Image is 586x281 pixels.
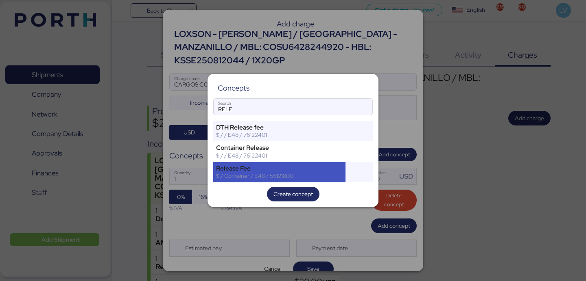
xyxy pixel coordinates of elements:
[267,187,319,201] button: Create concept
[214,99,372,115] input: Search
[273,189,313,199] span: Create concept
[216,152,343,159] div: $ / / E48 / 76122401
[218,84,249,92] div: Concepts
[216,165,343,172] div: Release Fee
[216,172,343,179] div: $ / Container / E48 / 55121800
[216,131,343,138] div: $ / / E48 / 76122401
[216,144,343,151] div: Container Release
[216,124,343,131] div: DTH Release fee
